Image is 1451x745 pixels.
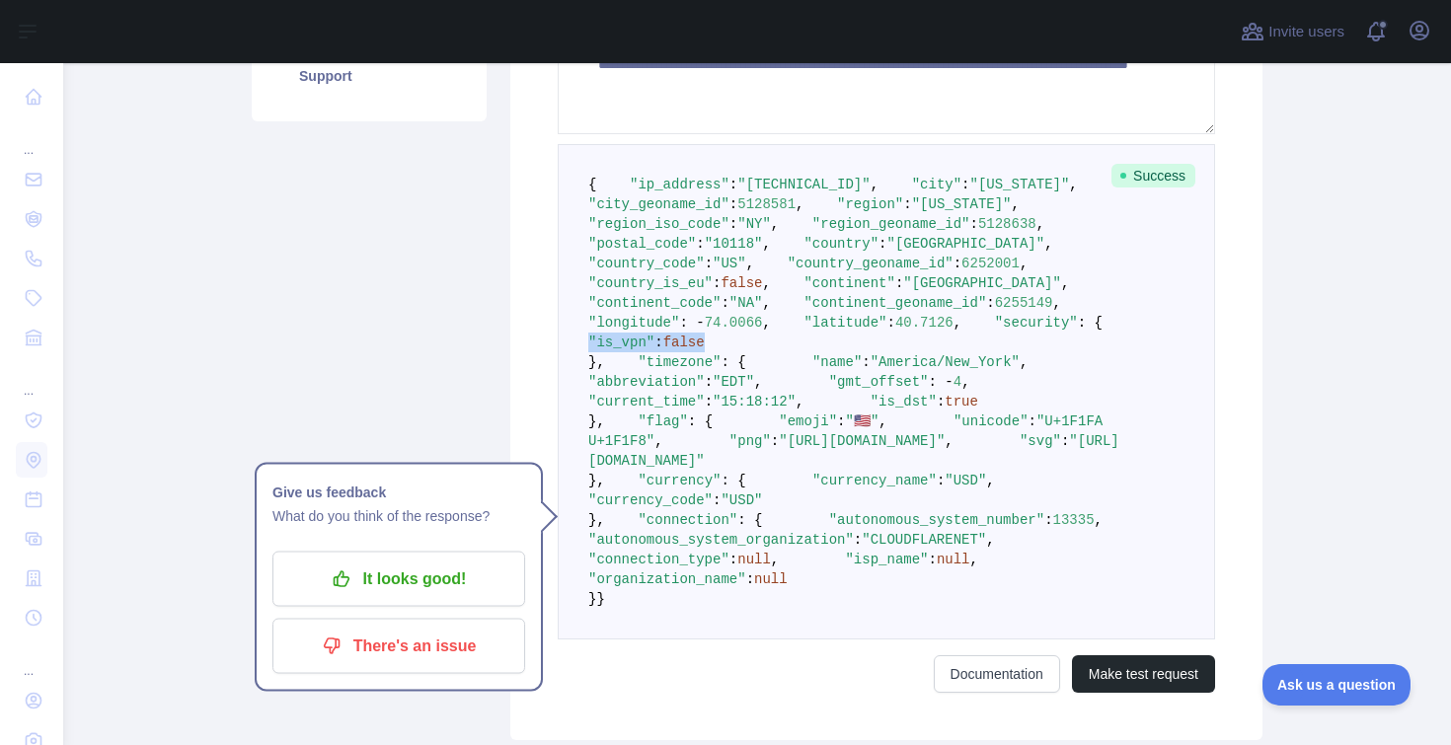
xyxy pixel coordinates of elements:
[762,315,770,331] span: ,
[1044,236,1052,252] span: ,
[713,374,754,390] span: "EDT"
[961,374,969,390] span: ,
[588,413,605,429] span: },
[588,591,596,607] span: }
[895,275,903,291] span: :
[588,374,705,390] span: "abbreviation"
[796,394,803,410] span: ,
[713,256,746,271] span: "US"
[912,177,961,192] span: "city"
[588,512,605,528] span: },
[713,275,721,291] span: :
[978,216,1036,232] span: 5128638
[871,177,878,192] span: ,
[713,492,721,508] span: :
[762,275,770,291] span: ,
[771,433,779,449] span: :
[771,216,779,232] span: ,
[275,54,463,98] a: Support
[871,354,1020,370] span: "America/New_York"
[779,433,945,449] span: "[URL][DOMAIN_NAME]"
[1072,655,1215,693] button: Make test request
[588,315,679,331] span: "longitude"
[729,177,737,192] span: :
[937,473,945,488] span: :
[837,413,845,429] span: :
[721,354,745,370] span: : {
[1053,512,1095,528] span: 13335
[588,354,605,370] span: },
[1029,413,1036,429] span: :
[986,532,994,548] span: ,
[961,256,1020,271] span: 6252001
[705,256,713,271] span: :
[654,335,662,350] span: :
[937,394,945,410] span: :
[845,552,928,567] span: "isp_name"
[1061,275,1069,291] span: ,
[705,236,763,252] span: "10118"
[954,256,961,271] span: :
[705,315,763,331] span: 74.0066
[837,196,903,212] span: "region"
[762,295,770,311] span: ,
[754,571,788,587] span: null
[588,275,713,291] span: "country_is_eu"
[970,177,1070,192] span: "[US_STATE]"
[1036,216,1044,232] span: ,
[945,394,978,410] span: true
[272,504,525,528] p: What do you think of the response?
[729,433,771,449] span: "png"
[1061,433,1069,449] span: :
[803,275,894,291] span: "continent"
[995,315,1078,331] span: "security"
[588,552,729,567] span: "connection_type"
[721,275,762,291] span: false
[1237,16,1348,47] button: Invite users
[679,315,704,331] span: : -
[729,552,737,567] span: :
[954,374,961,390] span: 4
[862,354,870,370] span: :
[705,374,713,390] span: :
[895,315,954,331] span: 40.7126
[1095,512,1103,528] span: ,
[588,335,654,350] span: "is_vpn"
[878,413,886,429] span: ,
[903,275,1061,291] span: "[GEOGRAPHIC_DATA]"
[1044,512,1052,528] span: :
[721,492,762,508] span: "USD"
[654,433,662,449] span: ,
[705,394,713,410] span: :
[878,236,886,252] span: :
[803,315,886,331] span: "latitude"
[746,571,754,587] span: :
[737,196,796,212] span: 5128581
[779,413,837,429] span: "emoji"
[986,295,994,311] span: :
[588,236,696,252] span: "postal_code"
[16,359,47,399] div: ...
[588,473,605,488] span: },
[995,295,1053,311] span: 6255149
[1078,315,1103,331] span: : {
[929,374,954,390] span: : -
[696,236,704,252] span: :
[272,481,525,504] h1: Give us feedback
[762,236,770,252] span: ,
[862,532,986,548] span: "CLOUDFLARENET"
[1069,177,1077,192] span: ,
[1053,295,1061,311] span: ,
[1020,433,1061,449] span: "svg"
[846,413,879,429] span: "🇺🇸"
[1020,256,1028,271] span: ,
[688,413,713,429] span: : {
[903,196,911,212] span: :
[796,196,803,212] span: ,
[1262,664,1412,706] iframe: Toggle Customer Support
[937,552,970,567] span: null
[1012,196,1020,212] span: ,
[854,532,862,548] span: :
[928,552,936,567] span: :
[945,473,986,488] span: "USD"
